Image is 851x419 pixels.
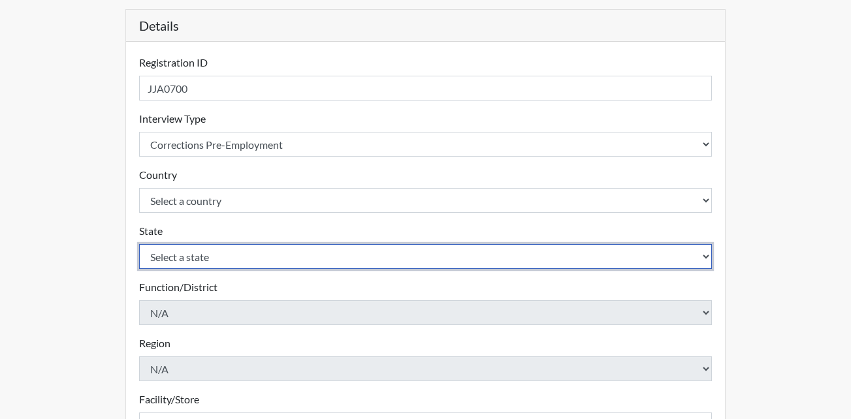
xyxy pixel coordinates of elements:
label: State [139,223,163,239]
input: Insert a Registration ID, which needs to be a unique alphanumeric value for each interviewee [139,76,713,101]
label: Country [139,167,177,183]
label: Function/District [139,279,217,295]
h5: Details [126,10,726,42]
label: Registration ID [139,55,208,70]
label: Facility/Store [139,392,199,407]
label: Interview Type [139,111,206,127]
label: Region [139,335,170,351]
